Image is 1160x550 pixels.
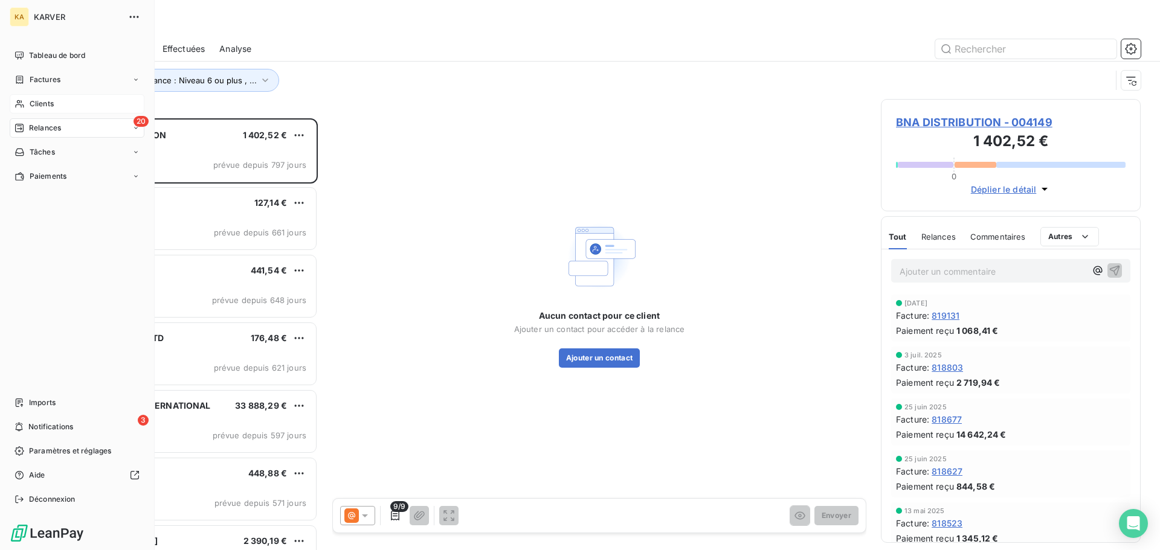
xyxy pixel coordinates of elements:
div: KA [10,7,29,27]
span: 818523 [932,517,962,529]
span: Paramètres et réglages [29,446,111,456]
span: Paiement reçu [896,376,954,389]
span: 441,54 € [251,265,287,275]
span: prévue depuis 661 jours [214,228,306,237]
div: Open Intercom Messenger [1119,509,1148,538]
span: 127,14 € [254,197,287,208]
span: [DATE] [904,299,927,307]
div: grid [58,118,318,550]
span: KARVER [34,12,121,22]
button: Envoyer [814,506,859,525]
span: Tout [889,232,907,241]
span: prévue depuis 597 jours [213,430,306,440]
span: Factures [30,74,60,85]
span: 3 juil. 2025 [904,351,942,359]
span: Relances [29,123,61,133]
span: Clients [30,98,54,109]
span: prévue depuis 621 jours [214,363,306,373]
span: 1 068,41 € [956,324,999,337]
h3: 1 402,52 € [896,130,1126,155]
span: prévue depuis 797 jours [213,160,306,170]
span: 25 juin 2025 [904,403,947,411]
span: 2 719,94 € [956,376,1000,389]
button: Niveau de relance : Niveau 6 ou plus , ... [86,69,279,92]
span: Niveau de relance : Niveau 6 ou plus , ... [103,75,257,85]
span: BNA DISTRIBUTION - 004149 [896,114,1126,130]
input: Rechercher [935,39,1116,59]
span: 0 [952,171,956,181]
span: prévue depuis 648 jours [212,295,306,305]
span: Tâches [30,147,55,158]
span: 13 mai 2025 [904,507,945,514]
span: Déplier le détail [971,183,1037,196]
span: Paiements [30,171,66,182]
span: 819131 [932,309,959,322]
span: Facture : [896,413,929,426]
img: Empty state [561,218,638,295]
span: Notifications [28,421,73,432]
span: 1 402,52 € [243,130,288,140]
img: Logo LeanPay [10,523,85,543]
span: 818803 [932,361,963,374]
span: Imports [29,397,56,408]
button: Déplier le détail [967,182,1055,196]
span: Relances [921,232,956,241]
span: Aucun contact pour ce client [539,310,660,322]
span: Facture : [896,361,929,374]
span: Tableau de bord [29,50,85,61]
span: 844,58 € [956,480,995,493]
span: 818627 [932,465,962,478]
span: Effectuées [163,43,205,55]
span: 20 [134,116,149,127]
button: Autres [1040,227,1099,246]
span: 2 390,19 € [243,536,288,546]
span: 448,88 € [248,468,287,478]
span: 33 888,29 € [235,400,287,411]
span: Ajouter un contact pour accéder à la relance [514,324,685,334]
button: Ajouter un contact [559,348,640,368]
span: Paiement reçu [896,480,954,493]
span: Paiement reçu [896,324,954,337]
span: Déconnexion [29,494,76,505]
span: 818677 [932,413,962,426]
span: Analyse [219,43,251,55]
span: Paiement reçu [896,428,954,441]
span: 14 642,24 € [956,428,1007,441]
span: Facture : [896,517,929,529]
span: Commentaires [970,232,1026,241]
span: Facture : [896,309,929,322]
span: 176,48 € [251,333,287,343]
span: 1 345,12 € [956,532,999,545]
span: 25 juin 2025 [904,455,947,462]
span: prévue depuis 571 jours [214,498,306,508]
span: Paiement reçu [896,532,954,545]
span: 9/9 [390,501,408,512]
a: Aide [10,465,144,485]
span: 3 [138,415,149,426]
span: Aide [29,470,45,481]
span: Facture : [896,465,929,478]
